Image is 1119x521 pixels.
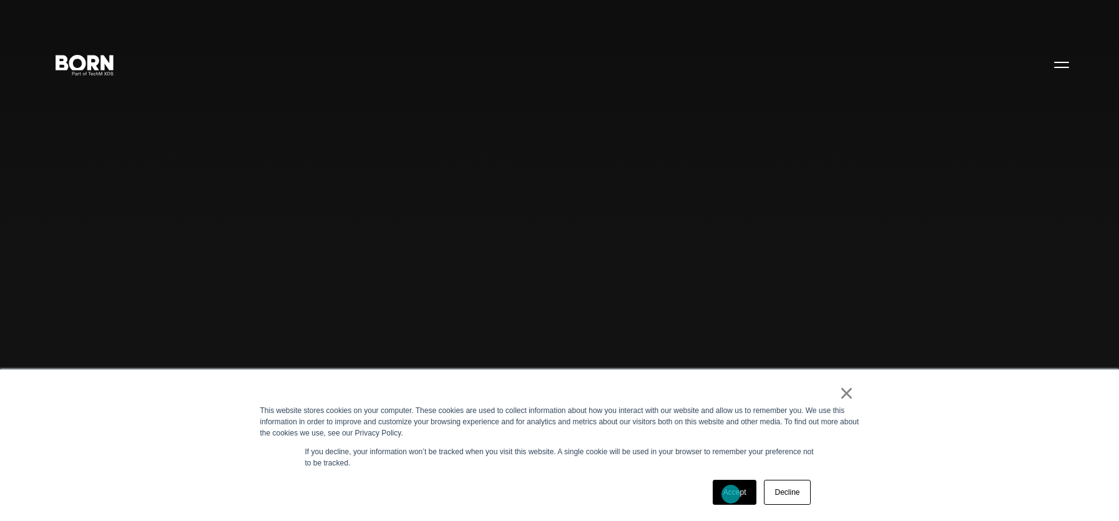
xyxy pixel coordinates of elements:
div: This website stores cookies on your computer. These cookies are used to collect information about... [260,405,859,439]
p: If you decline, your information won’t be tracked when you visit this website. A single cookie wi... [305,446,814,469]
button: Open [1047,51,1077,77]
a: Decline [764,480,810,505]
a: Accept [713,480,757,505]
a: × [839,387,854,399]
